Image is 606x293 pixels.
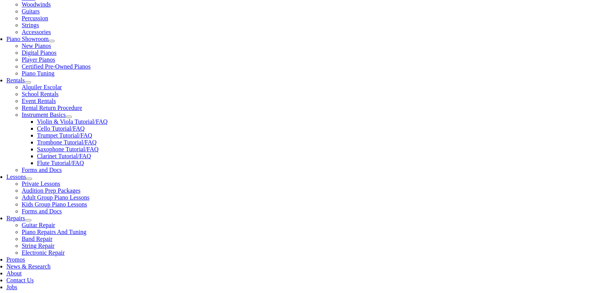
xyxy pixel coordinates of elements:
a: Rental Return Procedure [22,105,82,111]
a: Electronic Repair [22,249,65,256]
a: Player Pianos [22,56,55,63]
a: Piano Tuning [22,70,55,77]
a: Saxophone Tutorial/FAQ [37,146,99,152]
a: String Repair [22,242,55,249]
a: Accessories [22,29,51,35]
a: Piano Showroom [6,36,49,42]
a: Guitars [22,8,40,15]
a: Contact Us [6,277,34,283]
a: Kids Group Piano Lessons [22,201,87,208]
a: Forms and Docs [22,208,62,214]
a: Private Lessons [22,180,60,187]
a: Percussion [22,15,48,21]
a: Strings [22,22,39,28]
a: School Rentals [22,91,58,97]
a: About [6,270,22,277]
a: Woodwinds [22,1,51,8]
a: Guitar Repair [22,222,55,228]
a: Repairs [6,215,25,221]
a: Certified Pre-Owned Pianos [22,63,91,70]
a: Rentals [6,77,25,83]
a: Adult Group Piano Lessons [22,194,89,201]
a: Flute Tutorial/FAQ [37,160,84,166]
a: Lessons [6,174,26,180]
a: Digital Pianos [22,49,57,56]
a: Clarinet Tutorial/FAQ [37,153,91,159]
a: Band Repair [22,236,52,242]
a: Instrument Basics [22,111,66,118]
a: Cello Tutorial/FAQ [37,125,85,132]
a: Audition Prep Packages [22,187,81,194]
a: Jobs [6,284,17,290]
a: Violin & Viola Tutorial/FAQ [37,118,108,125]
a: Trumpet Tutorial/FAQ [37,132,92,139]
a: Promos [6,256,25,263]
a: Trombone Tutorial/FAQ [37,139,97,146]
a: Piano Repairs And Tuning [22,229,86,235]
a: New Pianos [22,43,51,49]
button: Open submenu of Piano Showroom [49,40,55,42]
button: Open submenu of Repairs [25,219,31,221]
button: Open submenu of Lessons [26,178,32,180]
a: Alquiler Escolar [22,84,62,90]
a: Event Rentals [22,98,56,104]
button: Open submenu of Rentals [25,81,31,83]
a: Forms and Docs [22,167,62,173]
button: Open submenu of Instrument Basics [66,116,72,118]
a: News & Research [6,263,51,270]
